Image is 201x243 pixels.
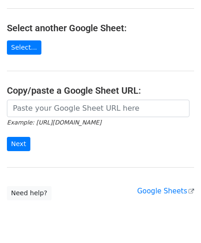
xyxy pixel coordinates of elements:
[7,40,41,55] a: Select...
[7,23,194,34] h4: Select another Google Sheet:
[7,85,194,96] h4: Copy/paste a Google Sheet URL:
[155,199,201,243] iframe: Chat Widget
[7,186,52,200] a: Need help?
[7,137,30,151] input: Next
[137,187,194,195] a: Google Sheets
[7,119,101,126] small: Example: [URL][DOMAIN_NAME]
[7,100,190,117] input: Paste your Google Sheet URL here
